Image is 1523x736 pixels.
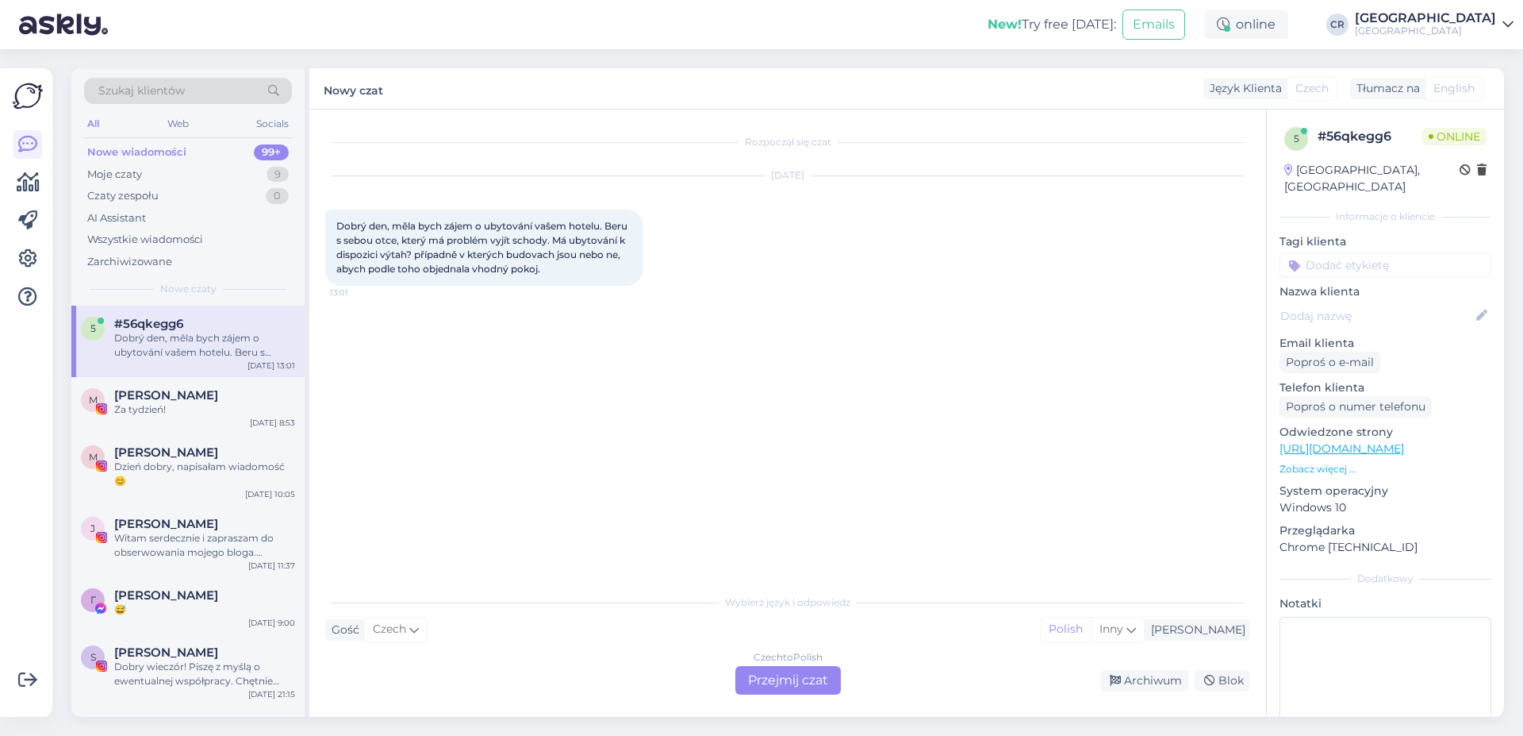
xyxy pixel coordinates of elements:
[336,220,630,275] span: Dobrý den, měla bych zájem o ubytování vašem hotelu. Beru s sebou otce, který má problém vyjít sc...
[1355,12,1496,25] div: [GEOGRAPHIC_DATA]
[254,145,289,160] div: 99+
[1099,622,1123,636] span: Inny
[114,603,295,617] div: 😅
[1279,499,1491,516] p: Windows 10
[114,331,295,360] div: Dobrý den, měla bych zájem o ubytování vašem hotelu. Beru s sebou otce, který má problém vyjít sc...
[164,114,192,134] div: Web
[325,135,1250,149] div: Rozpoczął się czat
[160,282,217,296] span: Nowe czaty
[1100,670,1188,692] div: Archiwum
[1195,670,1250,692] div: Blok
[89,451,98,463] span: M
[324,78,383,99] label: Nowy czat
[1279,253,1491,277] input: Dodać etykietę
[114,445,218,460] span: Monika Kowalewska
[253,114,292,134] div: Socials
[325,168,1250,183] div: [DATE]
[1279,424,1491,441] p: Odwiedzone strony
[1279,539,1491,556] p: Chrome [TECHNICAL_ID]
[988,17,1022,32] b: New!
[87,145,186,160] div: Nowe wiadomości
[267,167,289,183] div: 9
[90,594,96,606] span: Г
[114,403,295,417] div: Za tydzień!
[1279,522,1491,539] p: Przeglądarka
[1279,233,1491,250] p: Tagi klienta
[87,210,146,226] div: AI Assistant
[1318,127,1422,146] div: # 56qkegg6
[1122,10,1185,40] button: Emails
[1326,13,1348,36] div: CR
[1279,483,1491,499] p: System operacyjny
[1279,462,1491,476] p: Zobacz więcej ...
[250,417,295,429] div: [DATE] 8:53
[114,588,218,603] span: Галина Попова
[90,522,95,534] span: J
[325,622,359,638] div: Gość
[248,560,295,572] div: [DATE] 11:37
[1279,335,1491,352] p: Email klienta
[1355,25,1496,37] div: [GEOGRAPHIC_DATA]
[87,232,203,248] div: Wszystkie wiadomości
[1279,441,1404,456] a: [URL][DOMAIN_NAME]
[114,531,295,560] div: Witam serdecznie i zapraszam do obserwowania mojego bloga. Obecnie posiadam ponad 22 tys. followe...
[114,517,218,531] span: Joanna Wesołek
[754,650,823,665] div: Czech to Polish
[266,188,289,204] div: 0
[13,81,43,111] img: Askly Logo
[1279,352,1380,373] div: Poproś o e-mail
[1279,380,1491,396] p: Telefon klienta
[1284,162,1460,195] div: [GEOGRAPHIC_DATA], [GEOGRAPHIC_DATA]
[325,595,1250,610] div: Wybierz język i odpowiedz
[1279,283,1491,300] p: Nazwa klienta
[1280,307,1473,325] input: Dodaj nazwę
[90,322,96,334] span: 5
[1294,133,1299,145] span: 5
[87,167,142,183] div: Moje czaty
[84,114,102,134] div: All
[1279,396,1432,418] div: Poproś o numer telefonu
[1279,595,1491,612] p: Notatki
[1350,80,1420,97] div: Tłumacz na
[245,488,295,500] div: [DATE] 10:05
[248,688,295,700] div: [DATE] 21:15
[1433,80,1475,97] span: English
[247,360,295,372] div: [DATE] 13:01
[1145,622,1245,638] div: [PERSON_NAME]
[1295,80,1329,97] span: Czech
[87,188,159,204] div: Czaty zespołu
[1041,618,1091,642] div: Polish
[1203,80,1282,97] div: Język Klienta
[988,15,1116,34] div: Try free [DATE]:
[87,254,172,270] div: Zarchiwizowane
[1355,12,1513,37] a: [GEOGRAPHIC_DATA][GEOGRAPHIC_DATA]
[1422,128,1487,145] span: Online
[330,287,389,299] span: 13:01
[89,394,98,406] span: M
[248,617,295,629] div: [DATE] 9:00
[1204,10,1288,39] div: online
[1279,210,1491,224] div: Informacje o kliencie
[373,621,406,638] span: Czech
[90,651,96,663] span: S
[114,317,183,331] span: #56qkegg6
[114,460,295,488] div: Dzień dobry, napisałam wiadomość 😊
[114,645,218,660] span: Sylwia Tomczak
[98,83,185,99] span: Szukaj klientów
[114,388,218,403] span: Małgorzata K
[735,666,841,695] div: Przejmij czat
[1279,572,1491,586] div: Dodatkowy
[114,660,295,688] div: Dobry wieczór! Piszę z myślą o ewentualnej współpracy. Chętnie przygotuję materiały w ramach poby...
